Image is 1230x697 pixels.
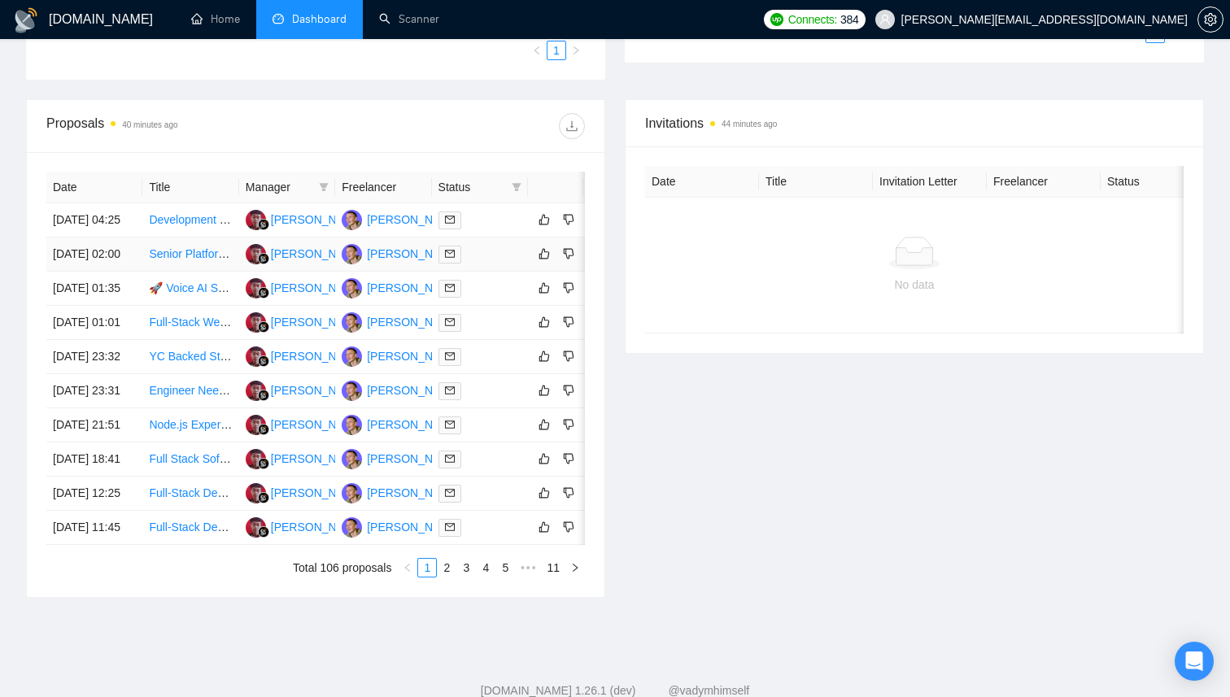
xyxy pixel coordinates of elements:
div: [PERSON_NAME] [367,313,460,331]
span: like [539,384,550,397]
td: [DATE] 18:41 [46,442,142,477]
img: EG [246,517,266,538]
a: 5 [496,559,514,577]
button: dislike [559,381,578,400]
td: [DATE] 01:01 [46,306,142,340]
a: BS[PERSON_NAME] [342,281,460,294]
img: EG [246,449,266,469]
td: Node.js Expert with 5+ years experience [142,408,238,442]
span: mail [445,454,455,464]
span: Dashboard [292,12,347,26]
span: dislike [563,281,574,294]
img: gigradar-bm.png [258,424,269,435]
span: dislike [563,521,574,534]
button: right [566,41,586,60]
div: [PERSON_NAME] [367,279,460,297]
button: right [1165,24,1184,43]
span: like [539,486,550,499]
button: like [534,278,554,298]
a: Node.js Expert with 5+ years experience [149,418,353,431]
li: Next Page [566,41,586,60]
div: [PERSON_NAME] [271,450,364,468]
div: Open Intercom Messenger [1175,642,1214,681]
span: dislike [563,486,574,499]
img: BS [342,278,362,298]
td: 🚀 Voice AI Software Developer Needed – Build Agency & Customer Interfaces [142,272,238,306]
span: like [539,213,550,226]
button: like [534,312,554,332]
a: searchScanner [379,12,439,26]
span: like [539,418,550,431]
span: right [570,563,580,573]
a: EG[PERSON_NAME] [246,212,364,225]
img: gigradar-bm.png [258,355,269,367]
img: BS [342,346,362,367]
a: setting [1197,13,1223,26]
div: [PERSON_NAME] [271,381,364,399]
button: like [534,449,554,468]
div: [PERSON_NAME] [367,416,460,433]
a: YC Backed Startup Looking for FE Wizard [149,350,361,363]
li: Total 106 proposals [293,558,391,577]
img: EG [246,210,266,230]
span: mail [445,317,455,327]
td: [DATE] 21:51 [46,408,142,442]
a: BS[PERSON_NAME] [342,212,460,225]
button: dislike [559,346,578,366]
span: filter [508,175,525,199]
a: BS[PERSON_NAME] [342,246,460,259]
button: like [534,210,554,229]
div: [PERSON_NAME] [271,279,364,297]
span: dislike [563,316,574,329]
li: 1 [417,558,437,577]
a: [DOMAIN_NAME] 1.26.1 (dev) [481,684,636,697]
li: 2 [437,558,456,577]
div: [PERSON_NAME] [271,211,364,229]
span: mail [445,420,455,429]
li: 5 [495,558,515,577]
td: [DATE] 11:45 [46,511,142,545]
a: EG[PERSON_NAME] [246,315,364,328]
a: 1 [418,559,436,577]
a: EG[PERSON_NAME] [246,451,364,464]
span: like [539,452,550,465]
img: gigradar-bm.png [258,321,269,333]
div: [PERSON_NAME] [367,211,460,229]
div: No data [658,276,1171,294]
button: left [1126,24,1145,43]
div: [PERSON_NAME] [367,484,460,502]
span: Manager [246,178,312,196]
td: Development of user interactive website [142,203,238,237]
td: [DATE] 02:00 [46,237,142,272]
td: Full-Stack Developer for Multi-Tenant HRMS SaaS [142,477,238,511]
a: BS[PERSON_NAME] [342,349,460,362]
img: upwork-logo.png [770,13,783,26]
button: download [559,113,585,139]
span: dislike [563,452,574,465]
td: YC Backed Startup Looking for FE Wizard [142,340,238,374]
span: dislike [563,213,574,226]
a: 🚀 Voice AI Software Developer Needed – Build Agency & Customer Interfaces [149,281,548,294]
div: [PERSON_NAME] [367,450,460,468]
img: BS [342,517,362,538]
img: EG [246,415,266,435]
button: like [534,517,554,537]
div: [PERSON_NAME] [271,245,364,263]
td: [DATE] 01:35 [46,272,142,306]
span: like [539,316,550,329]
li: Next 5 Pages [515,558,541,577]
span: left [403,563,412,573]
img: BS [342,483,362,503]
td: [DATE] 12:25 [46,477,142,511]
li: Previous Page [1126,24,1145,43]
img: BS [342,381,362,401]
a: 1 [547,41,565,59]
span: filter [512,182,521,192]
button: right [565,558,585,577]
th: Freelancer [987,166,1101,198]
a: BS[PERSON_NAME] [342,520,460,533]
a: Full-Stack Developer + AI Integration for Video Survey MVP (Web App) [149,521,506,534]
time: 44 minutes ago [722,120,777,129]
img: EG [246,346,266,367]
li: Previous Page [398,558,417,577]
